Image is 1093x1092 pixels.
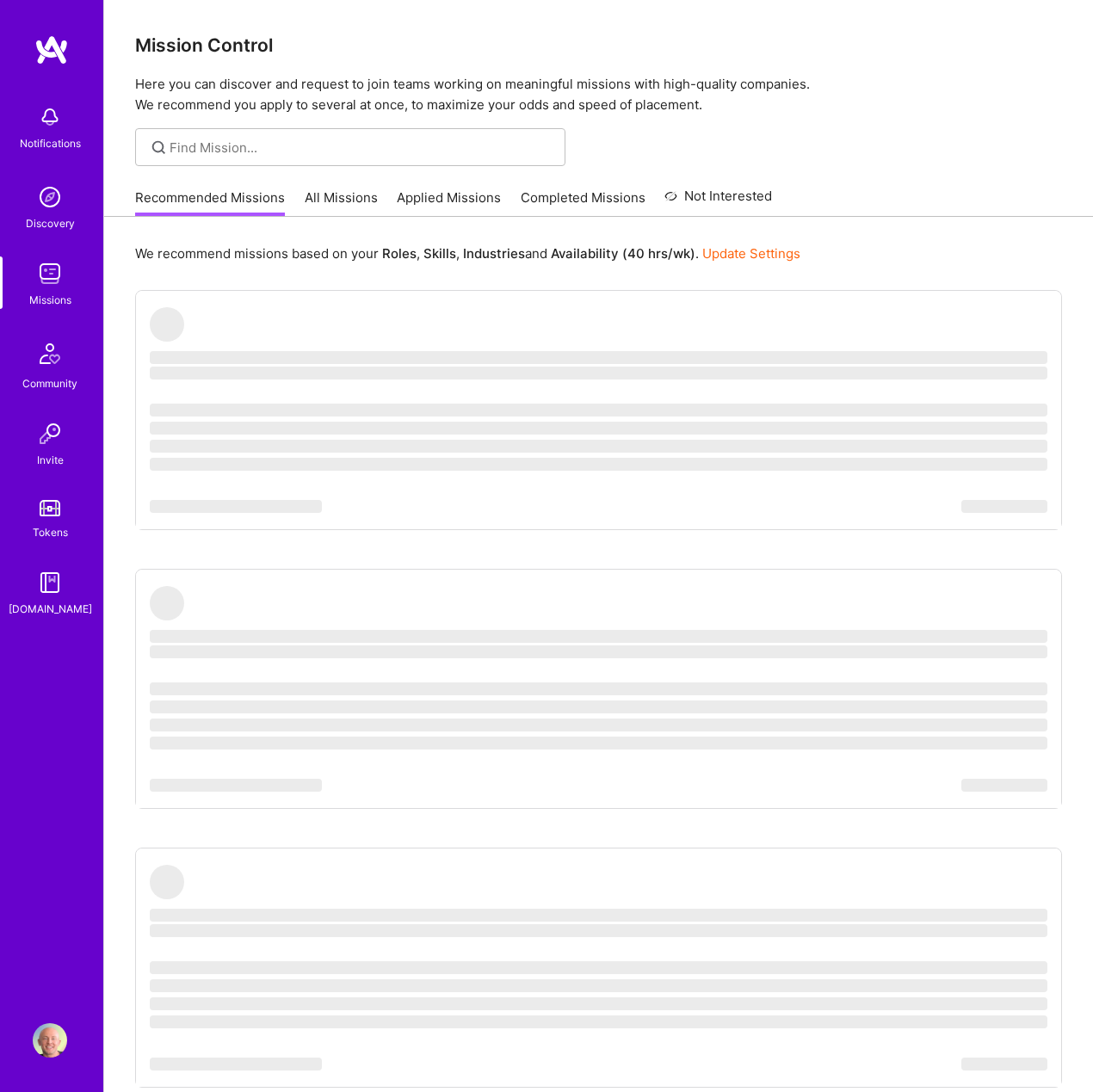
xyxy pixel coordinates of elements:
[9,600,92,618] div: [DOMAIN_NAME]
[26,214,75,232] div: Discovery
[33,180,67,214] img: discovery
[170,139,553,157] input: Find Mission...
[382,245,417,262] b: Roles
[397,188,501,217] a: Applied Missions
[33,416,67,451] img: Invite
[29,291,71,309] div: Missions
[702,245,800,262] a: Update Settings
[33,256,67,291] img: teamwork
[423,245,456,262] b: Skills
[135,74,1062,115] p: Here you can discover and request to join teams working on meaningful missions with high-quality ...
[29,333,71,374] img: Community
[40,500,60,516] img: tokens
[20,134,81,152] div: Notifications
[33,1023,67,1058] img: User Avatar
[135,34,1062,56] h3: Mission Control
[305,188,378,217] a: All Missions
[37,451,64,469] div: Invite
[149,138,169,157] i: icon SearchGrey
[664,186,772,217] a: Not Interested
[463,245,525,262] b: Industries
[33,565,67,600] img: guide book
[521,188,645,217] a: Completed Missions
[28,1023,71,1058] a: User Avatar
[22,374,77,392] div: Community
[33,100,67,134] img: bell
[33,523,68,541] div: Tokens
[34,34,69,65] img: logo
[135,188,285,217] a: Recommended Missions
[551,245,695,262] b: Availability (40 hrs/wk)
[135,244,800,262] p: We recommend missions based on your , , and .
